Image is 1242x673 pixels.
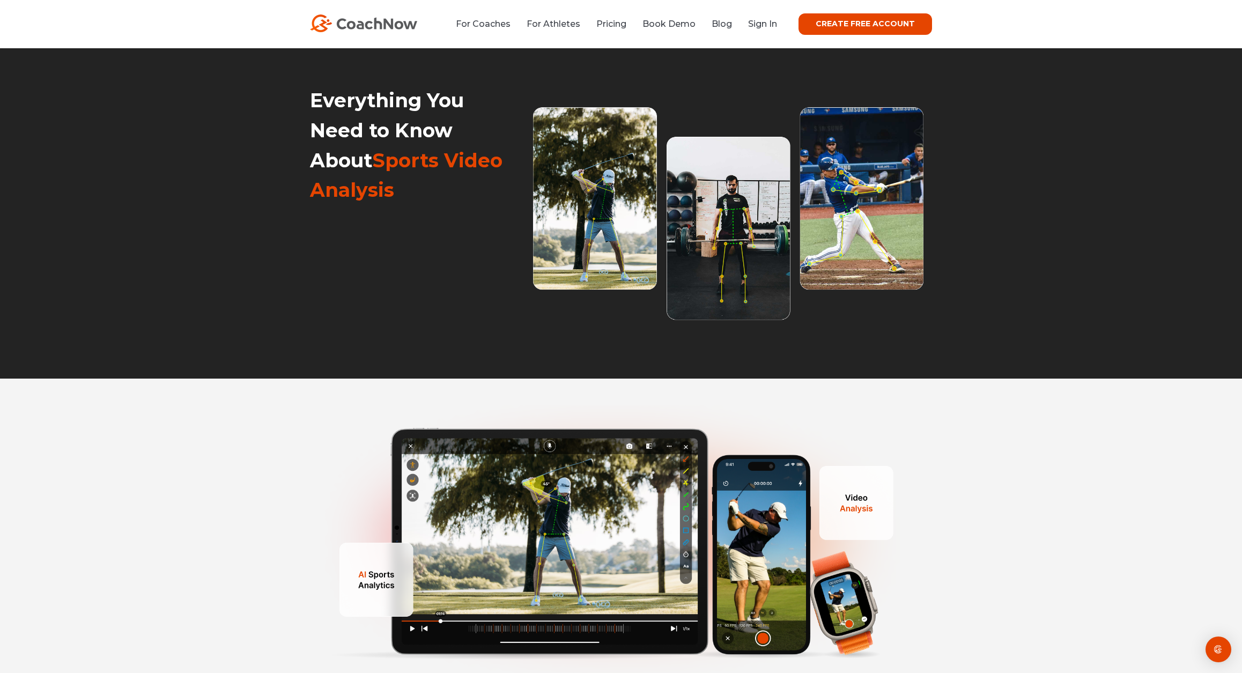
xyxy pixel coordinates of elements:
[748,19,777,29] a: Sign In
[527,19,580,29] a: For Athletes
[456,19,511,29] a: For Coaches
[596,19,626,29] a: Pricing
[642,19,696,29] a: Book Demo
[1206,637,1231,662] div: Open Intercom Messenger
[524,86,932,341] img: Images showing various athletes in action using coachnow's annotation and video analysis tools
[712,19,732,29] a: Blog
[799,13,932,35] a: CREATE FREE ACCOUNT
[310,149,502,202] span: Sports Video Analysis
[310,14,417,32] img: CoachNow Logo
[310,86,503,205] h1: Everything You Need to Know About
